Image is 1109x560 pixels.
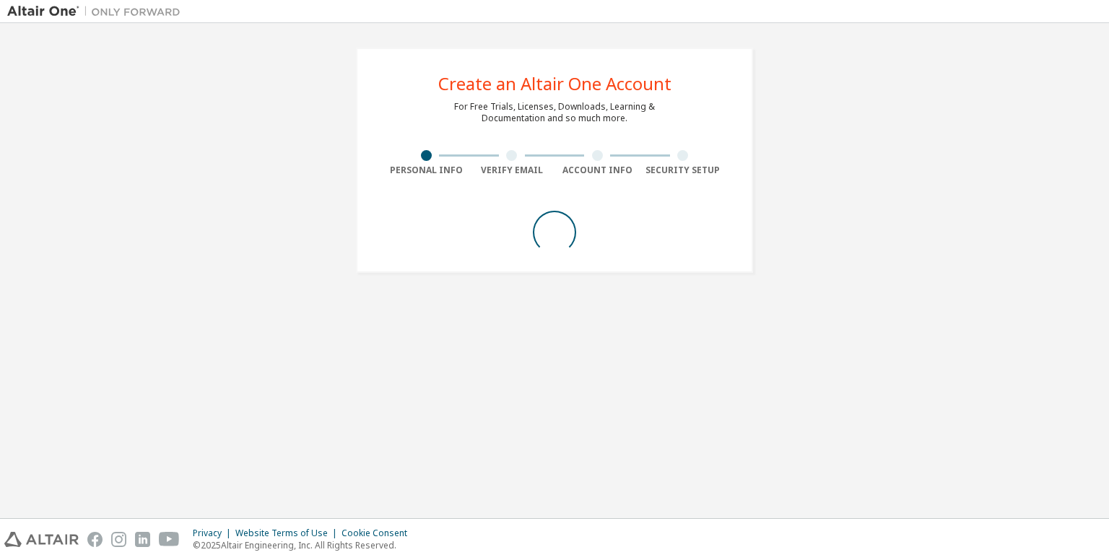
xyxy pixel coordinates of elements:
div: Personal Info [383,165,469,176]
div: For Free Trials, Licenses, Downloads, Learning & Documentation and so much more. [454,101,655,124]
div: Account Info [554,165,640,176]
div: Website Terms of Use [235,528,342,539]
div: Cookie Consent [342,528,416,539]
p: © 2025 Altair Engineering, Inc. All Rights Reserved. [193,539,416,551]
div: Verify Email [469,165,555,176]
img: facebook.svg [87,532,103,547]
img: linkedin.svg [135,532,150,547]
img: Altair One [7,4,188,19]
div: Privacy [193,528,235,539]
div: Create an Altair One Account [438,75,671,92]
img: altair_logo.svg [4,532,79,547]
img: instagram.svg [111,532,126,547]
img: youtube.svg [159,532,180,547]
div: Security Setup [640,165,726,176]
